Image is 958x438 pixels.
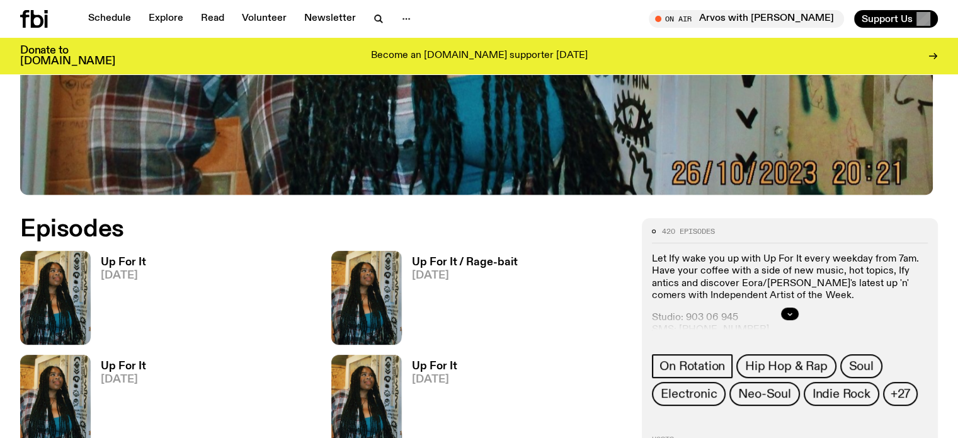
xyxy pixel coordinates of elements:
[20,251,91,345] img: Ify - a Brown Skin girl with black braided twists, looking up to the side with her tongue stickin...
[738,387,790,401] span: Neo-Soul
[840,354,882,378] a: Soul
[91,257,146,345] a: Up For It[DATE]
[402,257,518,345] a: Up For It / Rage-bait[DATE]
[81,10,139,28] a: Schedule
[652,253,928,302] p: Let Ify wake you up with Up For It every weekday from 7am. Have your coffee with a side of new mu...
[729,382,799,406] a: Neo-Soul
[141,10,191,28] a: Explore
[891,387,910,401] span: +27
[412,361,457,372] h3: Up For It
[20,45,115,67] h3: Donate to [DOMAIN_NAME]
[663,14,838,23] span: Tune in live
[20,218,627,241] h2: Episodes
[736,354,836,378] a: Hip Hop & Rap
[371,50,588,62] p: Become an [DOMAIN_NAME] supporter [DATE]
[101,270,146,281] span: [DATE]
[331,251,402,345] img: Ify - a Brown Skin girl with black braided twists, looking up to the side with her tongue stickin...
[813,387,870,401] span: Indie Rock
[854,10,938,28] button: Support Us
[659,359,725,373] span: On Rotation
[193,10,232,28] a: Read
[297,10,363,28] a: Newsletter
[862,13,913,25] span: Support Us
[652,354,733,378] a: On Rotation
[412,270,518,281] span: [DATE]
[652,382,726,406] a: Electronic
[662,228,715,235] span: 420 episodes
[804,382,879,406] a: Indie Rock
[101,361,146,372] h3: Up For It
[101,374,146,385] span: [DATE]
[745,359,827,373] span: Hip Hop & Rap
[883,382,918,406] button: +27
[101,257,146,268] h3: Up For It
[649,10,844,28] button: On AirArvos with [PERSON_NAME]
[661,387,717,401] span: Electronic
[412,257,518,268] h3: Up For It / Rage-bait
[412,374,457,385] span: [DATE]
[849,359,874,373] span: Soul
[234,10,294,28] a: Volunteer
